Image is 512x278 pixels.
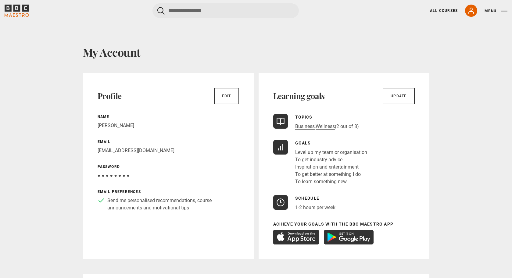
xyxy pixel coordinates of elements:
a: Update [383,88,414,104]
p: [EMAIL_ADDRESS][DOMAIN_NAME] [98,147,239,154]
h2: Profile [98,91,122,101]
p: 1-2 hours per week [295,204,335,211]
li: To get industry advice [295,156,367,163]
p: Email preferences [98,189,239,194]
span: ● ● ● ● ● ● ● ● [98,173,130,178]
h2: Learning goals [273,91,325,101]
p: [PERSON_NAME] [98,122,239,129]
a: Business [295,123,315,130]
p: Email [98,139,239,144]
a: Edit [214,88,239,104]
button: Toggle navigation [485,8,507,14]
button: Submit the search query [157,7,165,15]
li: Inspiration and entertainment [295,163,367,171]
p: , (2 out of 8) [295,123,359,130]
svg: BBC Maestro [5,5,29,17]
p: Goals [295,140,367,146]
p: Schedule [295,195,335,201]
li: To get better at something I do [295,171,367,178]
input: Search [152,3,299,18]
a: All Courses [430,8,458,13]
li: Level up my team or organisation [295,149,367,156]
p: Topics [295,114,359,120]
p: Password [98,164,239,169]
li: To learn something new [295,178,367,185]
h1: My Account [83,46,429,59]
p: Name [98,114,239,119]
p: Send me personalised recommendations, course announcements and motivational tips [107,197,239,212]
a: Wellness [316,123,335,130]
p: Achieve your goals with the BBC Maestro App [273,221,415,227]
